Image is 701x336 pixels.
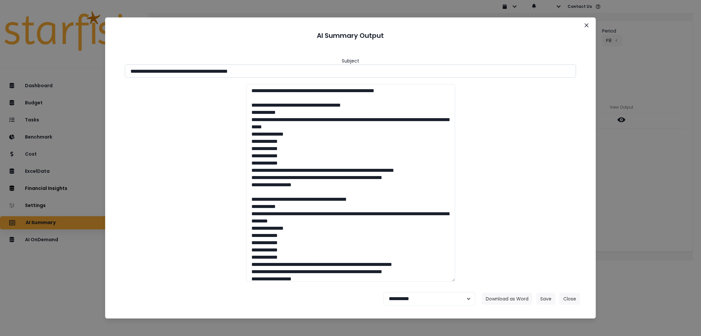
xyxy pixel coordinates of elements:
header: AI Summary Output [113,25,588,46]
button: Save [536,293,555,305]
button: Close [559,293,580,305]
header: Subject [342,58,359,65]
button: Download as Word [482,293,532,305]
button: Close [581,20,592,31]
